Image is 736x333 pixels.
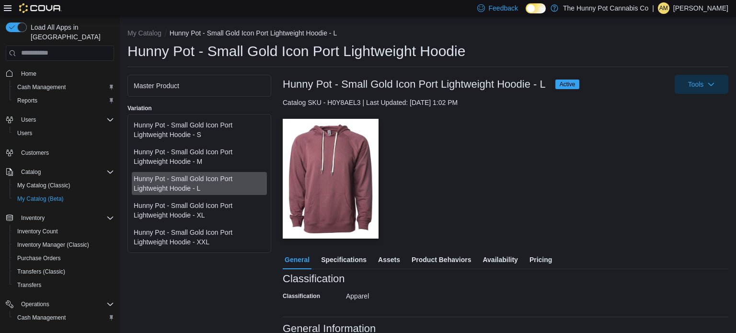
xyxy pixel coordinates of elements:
[412,250,471,269] span: Product Behaviors
[27,23,114,42] span: Load All Apps in [GEOGRAPHIC_DATA]
[2,298,118,311] button: Operations
[13,253,65,264] a: Purchase Orders
[688,80,704,89] span: Tools
[17,281,41,289] span: Transfers
[17,268,65,276] span: Transfers (Classic)
[17,195,64,203] span: My Catalog (Beta)
[555,80,580,89] span: Active
[285,250,310,269] span: General
[21,116,36,124] span: Users
[17,299,114,310] span: Operations
[13,95,114,106] span: Reports
[13,180,114,191] span: My Catalog (Classic)
[127,104,152,112] label: Variation
[10,179,118,192] button: My Catalog (Classic)
[13,312,114,323] span: Cash Management
[21,168,41,176] span: Catalog
[17,97,37,104] span: Reports
[10,265,118,278] button: Transfers (Classic)
[17,83,66,91] span: Cash Management
[13,193,68,205] a: My Catalog (Beta)
[10,192,118,206] button: My Catalog (Beta)
[489,3,518,13] span: Feedback
[659,2,668,14] span: AM
[13,239,114,251] span: Inventory Manager (Classic)
[17,147,114,159] span: Customers
[283,79,546,90] h3: Hunny Pot - Small Gold Icon Port Lightweight Hoodie - L
[21,214,45,222] span: Inventory
[17,228,58,235] span: Inventory Count
[2,67,118,80] button: Home
[526,3,546,13] input: Dark Mode
[658,2,669,14] div: Alexia Mainiero
[127,28,728,40] nav: An example of EuiBreadcrumbs
[652,2,654,14] p: |
[127,42,465,61] h1: Hunny Pot - Small Gold Icon Port Lightweight Hoodie
[134,81,265,91] div: Master Product
[13,127,114,139] span: Users
[17,299,53,310] button: Operations
[483,250,517,269] span: Availability
[17,166,45,178] button: Catalog
[283,98,728,107] div: Catalog SKU - H0Y8AEL3 | Last Updated: [DATE] 1:02 PM
[10,311,118,324] button: Cash Management
[675,75,728,94] button: Tools
[13,279,45,291] a: Transfers
[13,279,114,291] span: Transfers
[17,241,89,249] span: Inventory Manager (Classic)
[13,180,74,191] a: My Catalog (Classic)
[283,273,345,285] h3: Classification
[17,314,66,322] span: Cash Management
[17,114,40,126] button: Users
[563,2,648,14] p: The Hunny Pot Cannabis Co
[17,114,114,126] span: Users
[13,127,36,139] a: Users
[10,94,118,107] button: Reports
[2,146,118,160] button: Customers
[346,288,474,300] div: Apparel
[134,228,265,247] div: Hunny Pot - Small Gold Icon Port Lightweight Hoodie - XXL
[134,147,265,166] div: Hunny Pot - Small Gold Icon Port Lightweight Hoodie - M
[13,81,114,93] span: Cash Management
[134,120,265,139] div: Hunny Pot - Small Gold Icon Port Lightweight Hoodie - S
[10,80,118,94] button: Cash Management
[13,226,114,237] span: Inventory Count
[10,225,118,238] button: Inventory Count
[134,174,265,193] div: Hunny Pot - Small Gold Icon Port Lightweight Hoodie - L
[17,68,114,80] span: Home
[529,250,552,269] span: Pricing
[2,113,118,126] button: Users
[2,165,118,179] button: Catalog
[13,266,69,277] a: Transfers (Classic)
[13,239,93,251] a: Inventory Manager (Classic)
[17,129,32,137] span: Users
[21,300,49,308] span: Operations
[13,193,114,205] span: My Catalog (Beta)
[17,254,61,262] span: Purchase Orders
[283,119,379,239] img: Image for Hunny Pot - Small Gold Icon Port Lightweight Hoodie - L
[17,182,70,189] span: My Catalog (Classic)
[17,166,114,178] span: Catalog
[17,212,48,224] button: Inventory
[10,252,118,265] button: Purchase Orders
[13,95,41,106] a: Reports
[19,3,62,13] img: Cova
[134,201,265,220] div: Hunny Pot - Small Gold Icon Port Lightweight Hoodie - XL
[13,226,62,237] a: Inventory Count
[10,238,118,252] button: Inventory Manager (Classic)
[13,266,114,277] span: Transfers (Classic)
[17,147,53,159] a: Customers
[560,80,575,89] span: Active
[127,29,161,37] button: My Catalog
[10,126,118,140] button: Users
[170,29,337,37] button: Hunny Pot - Small Gold Icon Port Lightweight Hoodie - L
[378,250,400,269] span: Assets
[21,149,49,157] span: Customers
[321,250,367,269] span: Specifications
[13,312,69,323] a: Cash Management
[13,253,114,264] span: Purchase Orders
[21,70,36,78] span: Home
[17,68,40,80] a: Home
[10,278,118,292] button: Transfers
